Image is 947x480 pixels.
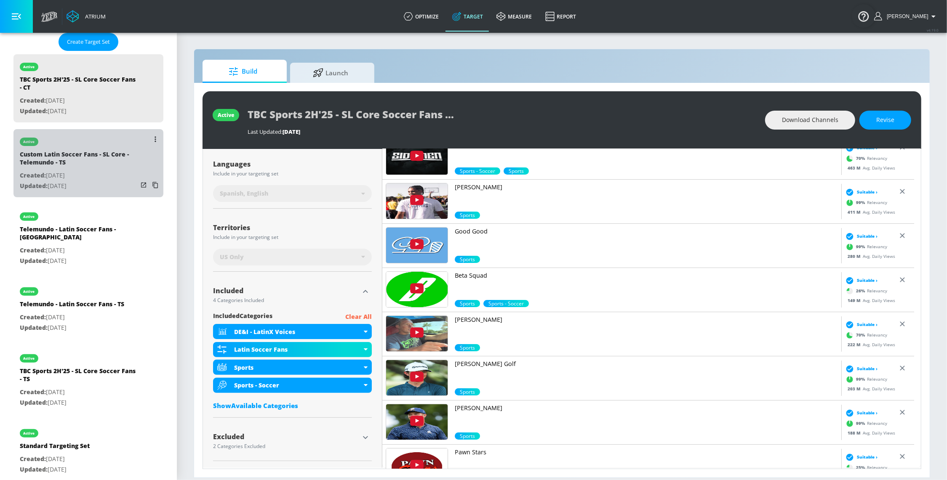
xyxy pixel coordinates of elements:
[213,161,372,167] div: Languages
[504,167,529,175] span: Sports
[24,431,35,435] div: active
[504,167,529,175] div: 70.0%
[20,246,46,254] span: Created:
[857,145,878,151] span: Suitable ›
[857,410,878,416] span: Suitable ›
[848,297,863,303] span: 149 M
[20,398,138,408] p: [DATE]
[843,240,887,253] div: Relevancy
[843,373,887,385] div: Relevancy
[455,316,838,324] p: [PERSON_NAME]
[20,256,138,266] p: [DATE]
[455,227,838,236] p: Good Good
[483,300,529,307] div: 25.0%
[455,344,480,351] div: 70.0%
[856,155,867,162] span: 70 %
[13,204,163,272] div: activeTelemundo - Latin Soccer Fans - [GEOGRAPHIC_DATA]Created:[DATE]Updated:[DATE]
[455,167,500,175] span: Sports - Soccer
[345,312,372,322] p: Clear All
[857,366,878,372] span: Suitable ›
[213,298,359,303] div: 4 Categories Included
[20,107,48,115] span: Updated:
[843,430,895,436] div: Avg. Daily Views
[20,442,90,454] div: Standard Targeting Set
[852,4,875,28] button: Open Resource Center
[299,63,363,83] span: Launch
[13,54,163,122] div: activeTBC Sports 2H'25 - SL Core Soccer Fans - CTCreated:[DATE]Updated:[DATE]
[386,404,448,440] img: UUCxF55adGXOscJ3L8qdKnrQ
[13,346,163,414] div: activeTBC Sports 2H'25 - SL Core Soccer Fans - TSCreated:[DATE]Updated:[DATE]
[455,432,480,440] div: 99.0%
[848,209,863,215] span: 411 M
[20,245,138,256] p: [DATE]
[20,96,46,104] span: Created:
[455,388,480,395] div: 99.0%
[455,212,480,219] div: 99.0%
[20,95,138,106] p: [DATE]
[220,189,268,198] span: Spanish, English
[843,329,887,341] div: Relevancy
[283,128,300,135] span: [DATE]
[927,28,939,32] span: v 4.19.0
[20,367,138,387] div: TBC Sports 2H'25 - SL Core Soccer Fans - TS
[20,324,48,331] span: Updated:
[213,235,372,240] div: Include in your targeting set
[455,432,480,440] span: Sports
[248,128,757,135] div: Last Updated:
[386,272,448,307] img: UUxOzbkk0bdVl6-tH1Fcajfg
[218,111,234,119] div: active
[843,364,878,373] div: Suitable ›
[234,345,362,353] div: Latin Soccer Fans
[843,417,887,430] div: Relevancy
[843,152,887,164] div: Relevancy
[876,115,894,125] span: Revise
[455,256,480,263] div: 99.0%
[20,455,46,463] span: Created:
[213,360,372,375] div: Sports
[24,289,35,294] div: active
[455,316,838,344] a: [PERSON_NAME]
[397,1,445,32] a: optimize
[20,323,124,333] p: [DATE]
[848,430,863,435] span: 188 M
[843,196,887,209] div: Relevancy
[386,139,448,175] img: UUDogdKl7t7NHzQ95aEwkdMw
[234,328,362,336] div: DE&I - LatinX Voices
[856,244,867,250] span: 99 %
[213,444,359,449] div: 2 Categories Excluded
[455,344,480,351] span: Sports
[24,215,35,219] div: active
[455,360,838,388] a: [PERSON_NAME] Golf
[843,341,895,347] div: Avg. Daily Views
[843,453,878,461] div: Suitable ›
[24,140,35,144] div: active
[857,233,878,239] span: Suitable ›
[455,404,838,432] a: [PERSON_NAME]
[20,150,138,170] div: Custom Latin Soccer Fans - SL Core - Telemundo - TS
[843,232,878,240] div: Suitable ›
[455,360,838,368] p: [PERSON_NAME] Golf
[20,398,48,406] span: Updated:
[455,183,838,191] p: [PERSON_NAME]
[213,312,272,322] span: included Categories
[848,341,863,347] span: 222 M
[20,454,90,464] p: [DATE]
[843,320,878,329] div: Suitable ›
[857,277,878,284] span: Suitable ›
[20,312,124,323] p: [DATE]
[843,461,887,474] div: Relevancy
[843,164,895,171] div: Avg. Daily Views
[455,271,838,300] a: Beta Squad
[213,324,372,339] div: DE&I - LatinX Voices
[455,183,838,212] a: [PERSON_NAME]
[13,129,163,197] div: activeCustom Latin Soccer Fans - SL Core - Telemundo - TSCreated:[DATE]Updated:[DATE]
[67,37,110,47] span: Create Target Set
[20,300,124,312] div: Telemundo - Latin Soccer Fans - TS
[455,448,838,477] a: Pawn Stars
[843,276,878,284] div: Suitable ›
[843,385,895,392] div: Avg. Daily Views
[455,300,480,307] div: 26.0%
[856,420,867,427] span: 99 %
